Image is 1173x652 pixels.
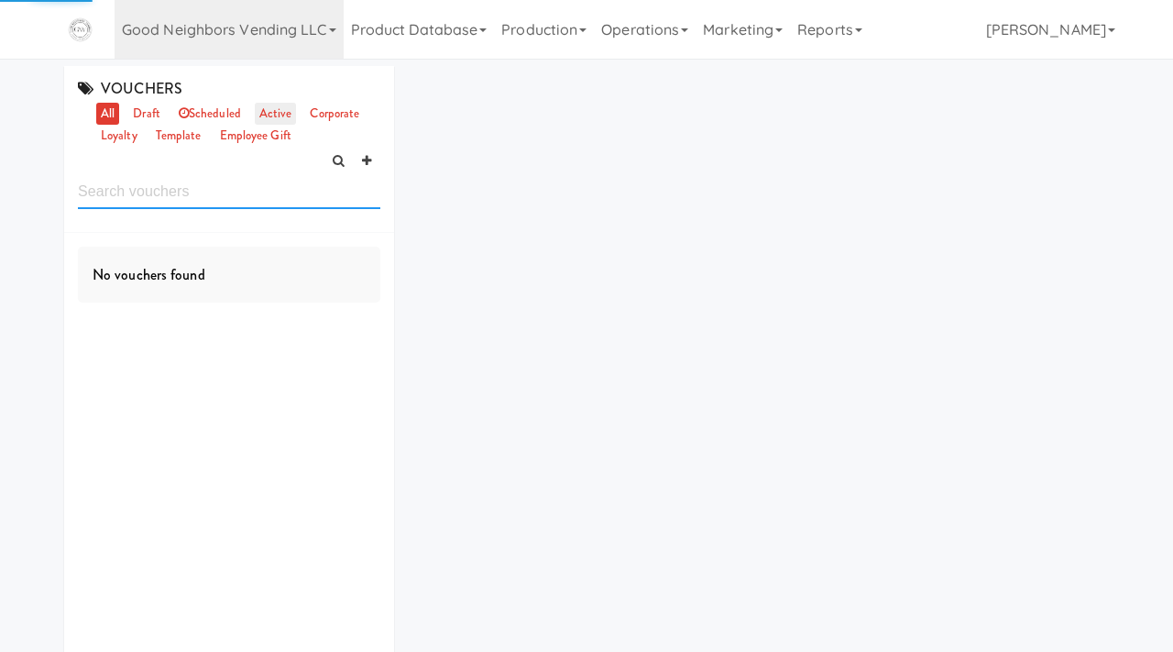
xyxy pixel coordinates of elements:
a: template [151,125,206,148]
a: draft [128,103,165,126]
a: scheduled [174,103,246,126]
a: employee gift [215,125,296,148]
a: loyalty [96,125,142,148]
div: No vouchers found [78,247,380,304]
a: corporate [305,103,364,126]
span: VOUCHERS [78,78,182,99]
img: Micromart [64,14,96,46]
input: Search vouchers [78,175,380,209]
a: all [96,103,119,126]
a: active [255,103,297,126]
